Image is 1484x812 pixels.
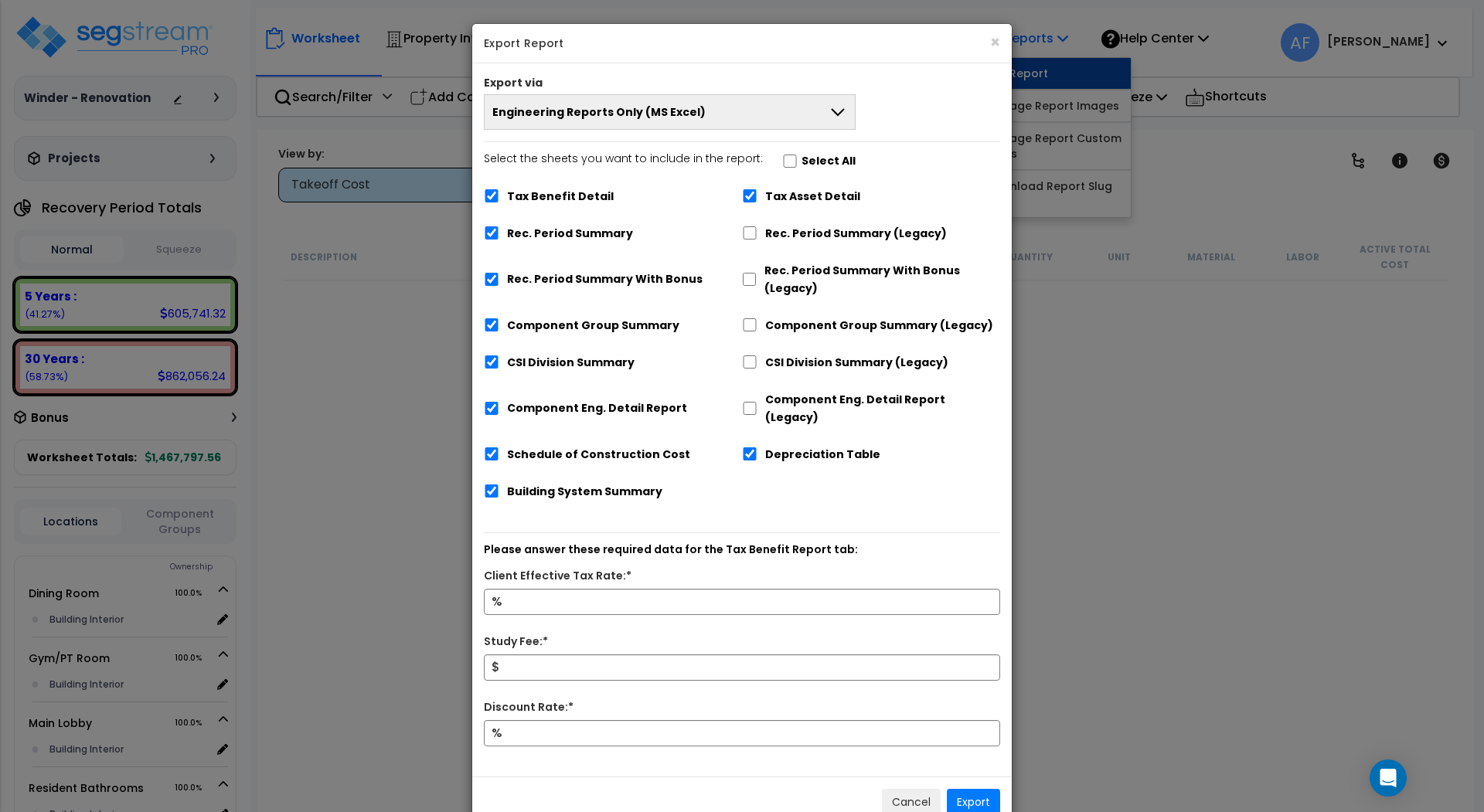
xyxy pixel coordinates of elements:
[764,262,1000,297] label: Rec. Period Summary With Bonus (Legacy)
[1370,759,1407,797] div: Open Intercom Messenger
[765,354,948,372] label: CSI Division Summary (Legacy)
[507,188,614,206] label: Tax Benefit Detail
[484,75,543,90] label: Export via
[507,446,690,464] label: Schedule of Construction Cost
[484,150,763,168] p: Select the sheets you want to include in the report:
[990,34,1000,50] button: ×
[802,152,856,170] label: Select All
[484,541,1000,559] p: Please answer these required data for the Tax Benefit Report tab:
[765,225,947,243] label: Rec. Period Summary (Legacy)
[765,446,880,464] label: Depreciation Table
[765,188,860,206] label: Tax Asset Detail
[484,698,574,716] label: Discount Rate:*
[782,155,798,168] input: Select the sheets you want to include in the report:Select All
[507,399,687,417] label: Component Eng. Detail Report
[765,317,993,335] label: Component Group Summary (Legacy)
[484,567,631,585] label: Client Effective Tax Rate:*
[507,483,662,501] label: Building System Summary
[507,225,633,243] label: Rec. Period Summary
[492,724,502,742] span: %
[492,593,502,610] span: %
[507,317,679,335] label: Component Group Summary
[507,354,635,372] label: CSI Division Summary
[492,658,500,676] span: $
[507,270,703,288] label: Rec. Period Summary With Bonus
[484,94,856,130] button: Engineering Reports Only (MS Excel)
[484,36,1000,51] h5: Export Report
[765,391,1000,426] label: Component Eng. Detail Report (Legacy)
[492,104,706,120] span: Engineering Reports Only (MS Excel)
[484,633,548,651] label: Study Fee:*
